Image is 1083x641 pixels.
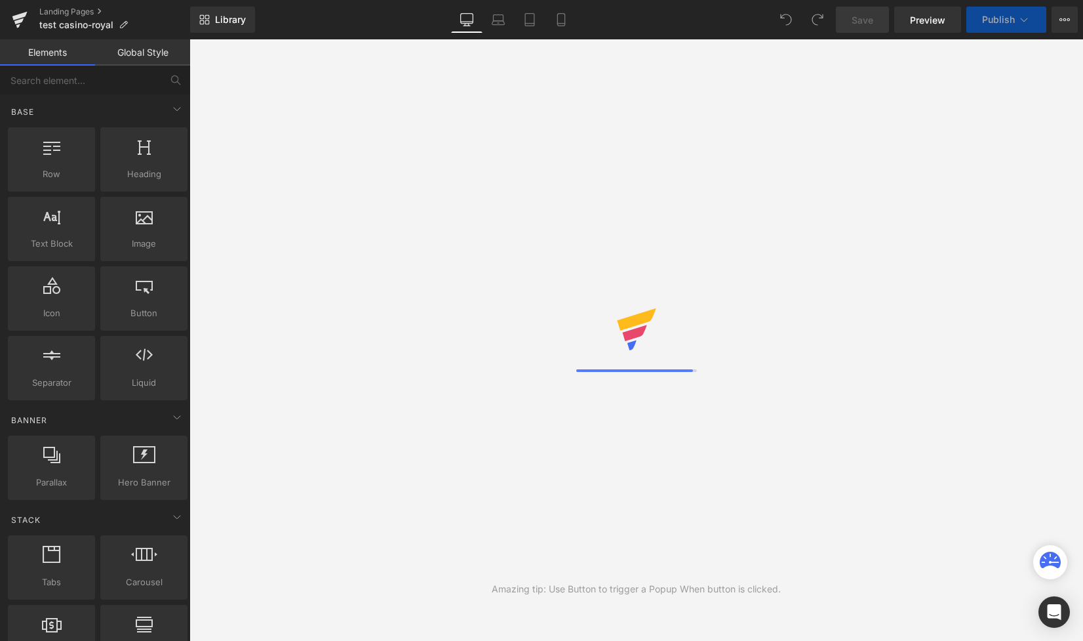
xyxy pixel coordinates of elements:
button: Undo [773,7,799,33]
a: Mobile [545,7,577,33]
span: Save [852,13,873,27]
a: Desktop [451,7,482,33]
div: Open Intercom Messenger [1038,596,1070,628]
span: Banner [10,414,49,426]
span: Library [215,14,246,26]
a: Preview [894,7,961,33]
a: Landing Pages [39,7,190,17]
a: New Library [190,7,255,33]
span: Hero Banner [104,476,184,489]
button: More [1052,7,1078,33]
a: Tablet [514,7,545,33]
span: Publish [982,14,1015,25]
span: Liquid [104,376,184,390]
span: Parallax [12,476,91,489]
span: Text Block [12,237,91,251]
span: Row [12,167,91,181]
span: test casino-royal [39,20,113,30]
span: Heading [104,167,184,181]
div: Amazing tip: Use Button to trigger a Popup When button is clicked. [492,582,781,596]
span: Carousel [104,575,184,589]
span: Stack [10,514,42,526]
a: Global Style [95,39,190,66]
span: Image [104,237,184,251]
a: Laptop [482,7,514,33]
button: Publish [966,7,1046,33]
span: Base [10,106,35,118]
span: Tabs [12,575,91,589]
button: Redo [804,7,831,33]
span: Preview [910,13,945,27]
span: Separator [12,376,91,390]
span: Button [104,306,184,320]
span: Icon [12,306,91,320]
